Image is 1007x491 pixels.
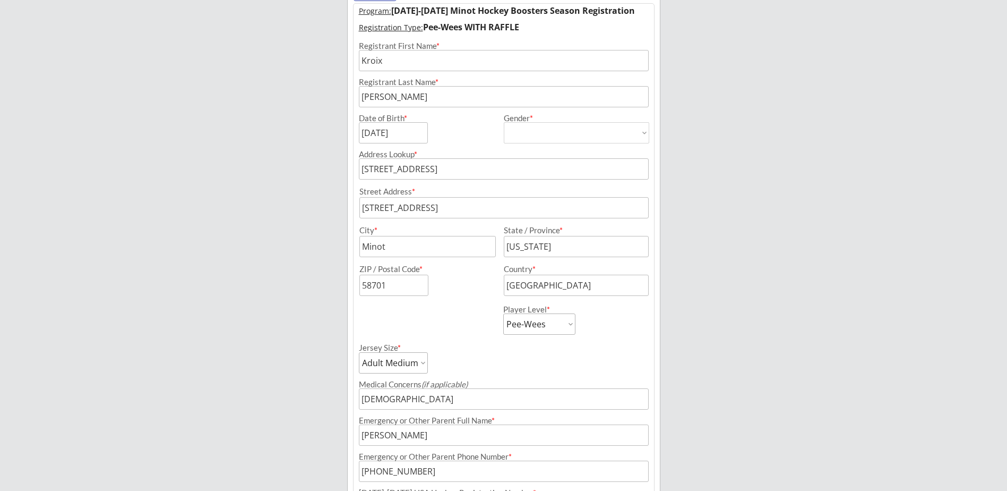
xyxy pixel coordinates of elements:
div: Emergency or Other Parent Full Name [359,417,649,425]
div: ZIP / Postal Code [359,265,494,273]
div: City [359,226,494,234]
div: Medical Concerns [359,380,649,388]
div: Date of Birth [359,114,414,122]
div: Street Address [359,188,649,196]
input: Street, City, Province/State [359,158,649,180]
input: Allergies, injuries, etc. [359,388,649,410]
strong: [DATE]-[DATE] Minot Hockey Boosters Season Registration [391,5,635,16]
div: Emergency or Other Parent Phone Number [359,453,649,461]
div: Address Lookup [359,150,649,158]
div: State / Province [504,226,636,234]
u: Registration Type: [359,22,423,32]
div: Gender [504,114,649,122]
div: Registrant Last Name [359,78,649,86]
em: (if applicable) [421,379,468,389]
div: Country [504,265,636,273]
strong: Pee-Wees WITH RAFFLE [423,21,519,33]
u: Program: [359,6,391,16]
div: Jersey Size [359,344,414,352]
div: Registrant First Name [359,42,649,50]
div: Player Level [503,306,575,314]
